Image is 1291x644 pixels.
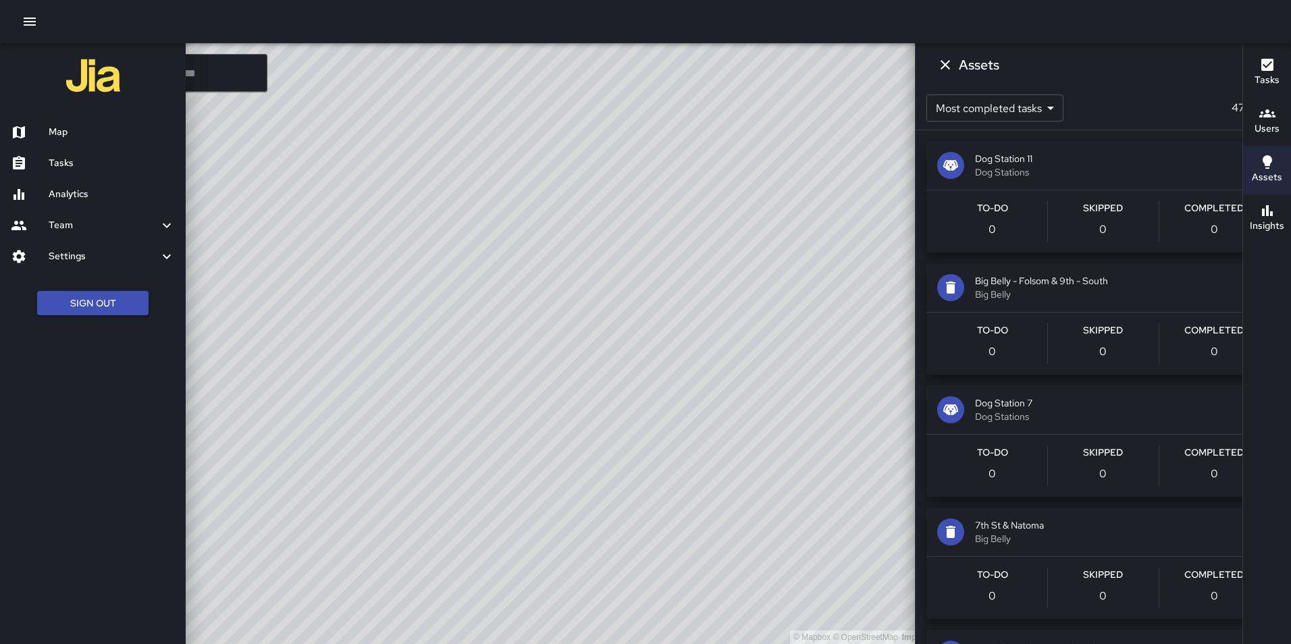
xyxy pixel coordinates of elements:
p: 0 [989,588,996,604]
p: 0 [1211,466,1218,482]
span: Dog Stations [975,410,1269,423]
p: 0 [989,221,996,238]
span: Dog Station 11 [975,152,1269,165]
p: 0 [1099,221,1107,238]
p: 0 [1211,221,1218,238]
h6: Assets [1252,170,1282,185]
h6: Completed [1184,323,1244,338]
span: Dog Station 7 [975,396,1269,410]
p: 0 [989,466,996,482]
p: 0 [989,344,996,360]
button: Dismiss [932,51,959,78]
h6: To-Do [977,446,1008,460]
h6: Users [1255,122,1280,136]
span: Big Belly - Folsom & 9th - South [975,274,1269,288]
h6: To-Do [977,568,1008,583]
h6: Settings [49,249,159,264]
h6: Skipped [1083,323,1123,338]
h6: Completed [1184,201,1244,216]
h6: Insights [1250,219,1284,234]
h6: Completed [1184,568,1244,583]
p: 0 [1099,466,1107,482]
p: 0 [1099,588,1107,604]
span: Big Belly [975,532,1269,545]
p: 0 [1211,588,1218,604]
h6: Tasks [49,156,175,171]
h6: Completed [1184,446,1244,460]
h6: To-Do [977,323,1008,338]
h6: Analytics [49,187,175,202]
p: 47 assets [1226,100,1280,116]
h6: Team [49,218,159,233]
div: Most completed tasks [926,95,1063,122]
p: 0 [1099,344,1107,360]
button: Sign Out [37,291,149,316]
h6: Skipped [1083,201,1123,216]
h6: Assets [959,54,999,76]
span: Dog Stations [975,165,1269,179]
h6: Skipped [1083,568,1123,583]
span: Big Belly [975,288,1269,301]
h6: Skipped [1083,446,1123,460]
span: 7th St & Natoma [975,518,1269,532]
p: 0 [1211,344,1218,360]
h6: Tasks [1255,73,1280,88]
h6: To-Do [977,201,1008,216]
img: jia-logo [66,49,120,103]
h6: Map [49,125,175,140]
